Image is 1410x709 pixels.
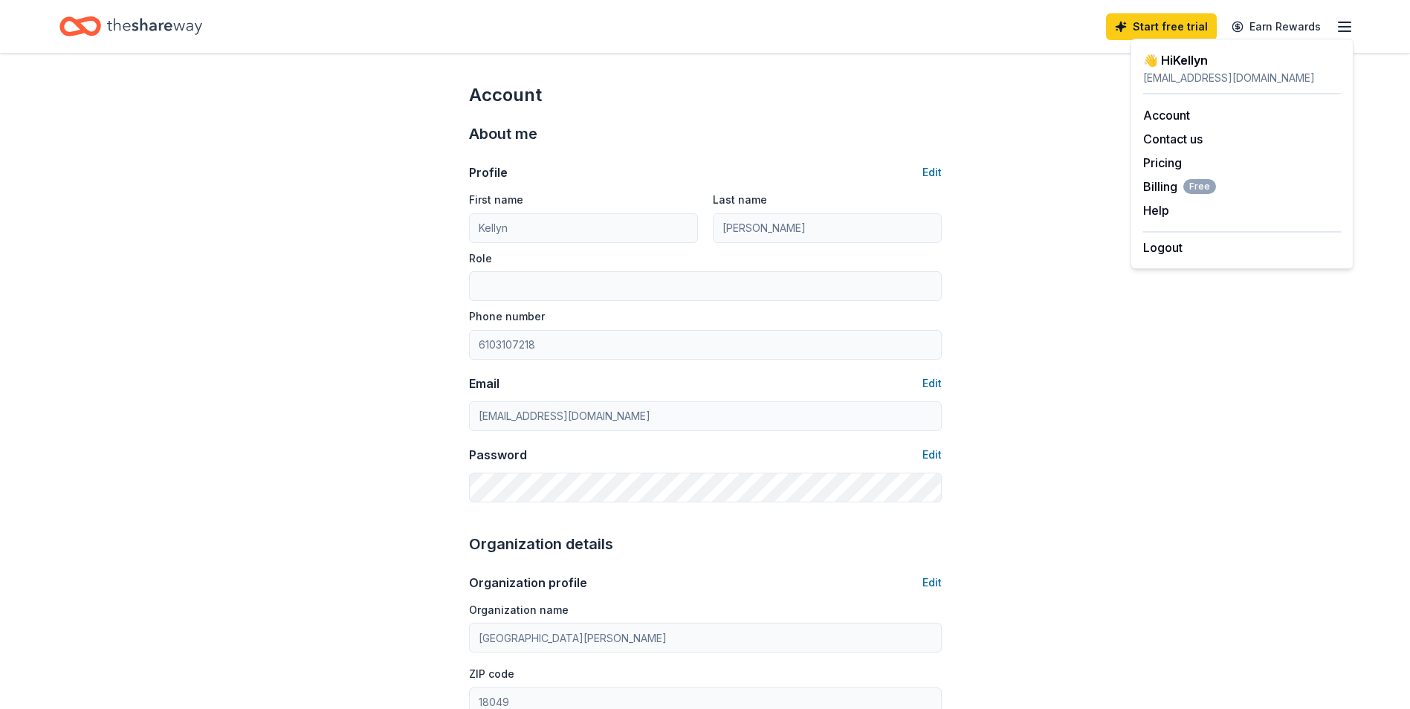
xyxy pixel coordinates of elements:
span: Free [1183,179,1216,194]
span: Billing [1143,178,1216,195]
button: Edit [922,446,942,464]
label: First name [469,192,523,207]
button: Edit [922,574,942,592]
div: About me [469,122,942,146]
div: Profile [469,164,508,181]
button: Edit [922,375,942,392]
button: Edit [922,164,942,181]
a: Home [59,9,202,44]
label: Role [469,251,492,266]
div: Email [469,375,499,392]
div: [EMAIL_ADDRESS][DOMAIN_NAME] [1143,69,1341,87]
button: Help [1143,201,1169,219]
div: Organization profile [469,574,587,592]
a: Earn Rewards [1223,13,1330,40]
label: Phone number [469,309,545,324]
label: ZIP code [469,667,514,682]
label: Last name [713,192,767,207]
button: Contact us [1143,130,1203,148]
a: Pricing [1143,155,1182,170]
label: Organization name [469,603,569,618]
div: Organization details [469,532,942,556]
button: BillingFree [1143,178,1216,195]
button: Logout [1143,239,1183,256]
div: Password [469,446,527,464]
a: Start free trial [1106,13,1217,40]
div: Account [469,83,942,107]
a: Account [1143,108,1190,123]
div: 👋 Hi Kellyn [1143,51,1341,69]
